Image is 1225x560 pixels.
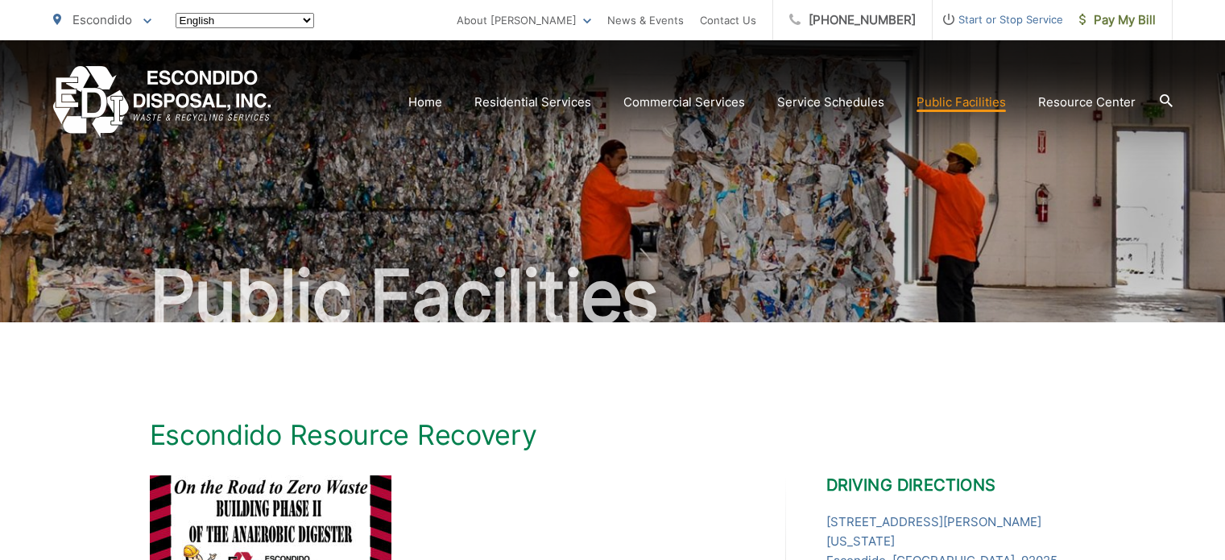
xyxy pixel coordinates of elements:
a: Public Facilities [917,93,1006,112]
a: Commercial Services [623,93,745,112]
a: About [PERSON_NAME] [457,10,591,30]
h1: Escondido Resource Recovery [150,419,1076,451]
span: Escondido [72,12,132,27]
a: Contact Us [700,10,756,30]
h2: Public Facilities [53,256,1173,337]
h2: Driving Directions [826,475,1076,495]
a: Residential Services [474,93,591,112]
a: EDCD logo. Return to the homepage. [53,66,271,138]
a: News & Events [607,10,684,30]
span: Pay My Bill [1079,10,1156,30]
a: Home [408,93,442,112]
select: Select a language [176,13,314,28]
a: Resource Center [1038,93,1136,112]
a: Service Schedules [777,93,884,112]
